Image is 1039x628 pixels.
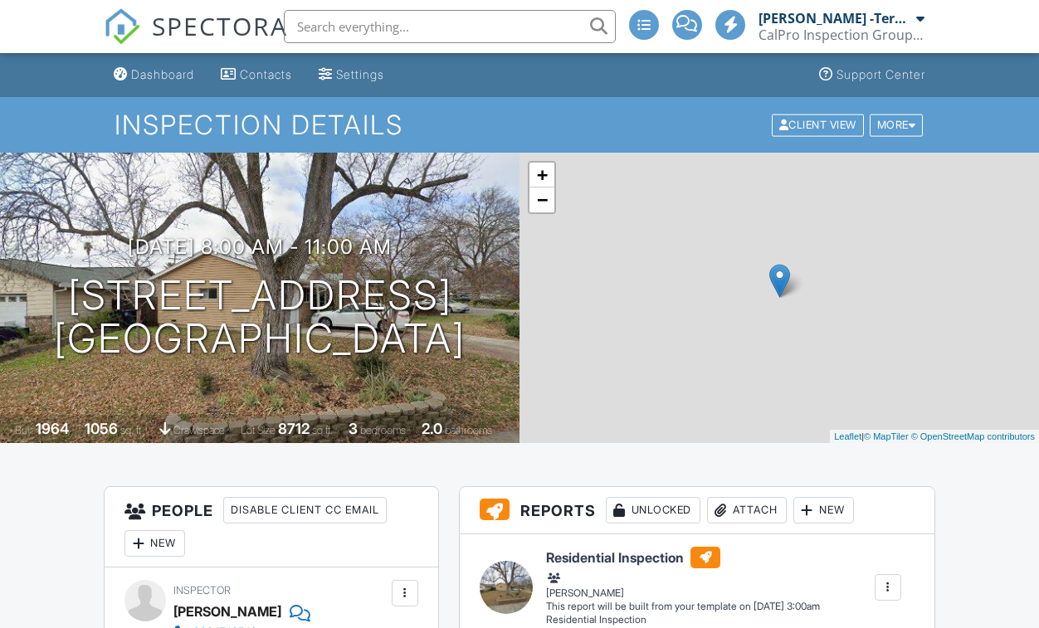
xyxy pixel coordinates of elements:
[349,420,358,437] div: 3
[759,10,912,27] div: [PERSON_NAME] -Termite
[460,487,934,534] h3: Reports
[546,547,820,568] h6: Residential Inspection
[131,67,194,81] div: Dashboard
[793,497,854,523] div: New
[546,570,820,600] div: [PERSON_NAME]
[223,497,387,523] div: Disable Client CC Email
[864,431,909,441] a: © MapTiler
[312,424,333,436] span: sq.ft.
[812,60,932,90] a: Support Center
[104,8,140,45] img: The Best Home Inspection Software - Spectora
[830,430,1039,444] div: |
[104,22,288,57] a: SPECTORA
[36,420,69,437] div: 1964
[173,424,225,436] span: crawlspace
[546,600,820,613] div: This report will be built from your template on [DATE] 3:00am
[707,497,787,523] div: Attach
[445,424,492,436] span: bathrooms
[312,60,391,90] a: Settings
[128,236,392,258] h3: [DATE] 8:00 am - 11:00 am
[546,613,820,627] div: Residential Inspection
[105,487,437,567] h3: People
[911,431,1035,441] a: © OpenStreetMap contributors
[834,431,861,441] a: Leaflet
[173,584,231,596] span: Inspector
[241,424,276,436] span: Lot Size
[173,599,281,624] div: [PERSON_NAME]
[336,67,384,81] div: Settings
[152,8,288,43] span: SPECTORA
[606,497,700,523] div: Unlocked
[278,420,310,437] div: 8712
[422,420,442,437] div: 2.0
[240,67,292,81] div: Contacts
[870,114,924,136] div: More
[15,424,33,436] span: Built
[120,424,144,436] span: sq. ft.
[529,163,554,187] a: Zoom in
[837,67,925,81] div: Support Center
[360,424,406,436] span: bedrooms
[759,27,924,43] div: CalPro Inspection Group Sac
[284,10,616,43] input: Search everything...
[529,187,554,212] a: Zoom out
[124,530,185,557] div: New
[770,118,868,130] a: Client View
[54,274,466,362] h1: [STREET_ADDRESS] [GEOGRAPHIC_DATA]
[107,60,201,90] a: Dashboard
[85,420,118,437] div: 1056
[772,114,864,136] div: Client View
[115,110,924,139] h1: Inspection Details
[214,60,299,90] a: Contacts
